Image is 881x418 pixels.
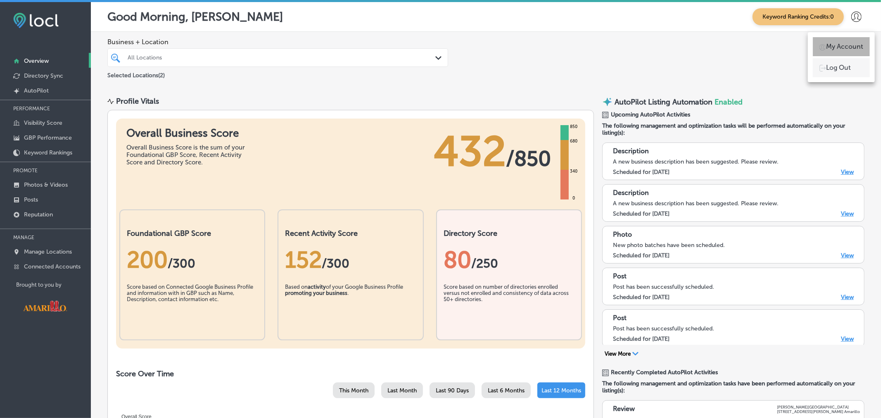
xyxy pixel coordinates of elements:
p: Overview [24,57,49,64]
p: Posts [24,196,38,203]
a: My Account [813,37,870,56]
img: fda3e92497d09a02dc62c9cd864e3231.png [13,13,59,28]
p: Reputation [24,211,53,218]
p: Photos & Videos [24,181,68,188]
p: Manage Locations [24,248,72,255]
p: GBP Performance [24,134,72,141]
p: AutoPilot [24,87,49,94]
p: Keyword Rankings [24,149,72,156]
p: Brought to you by [16,282,91,288]
img: Visit Amarillo [16,294,74,318]
p: Directory Sync [24,72,63,79]
p: My Account [826,42,863,52]
p: Visibility Score [24,119,62,126]
p: Log Out [826,63,851,73]
p: Connected Accounts [24,263,81,270]
a: Log Out [813,58,870,77]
